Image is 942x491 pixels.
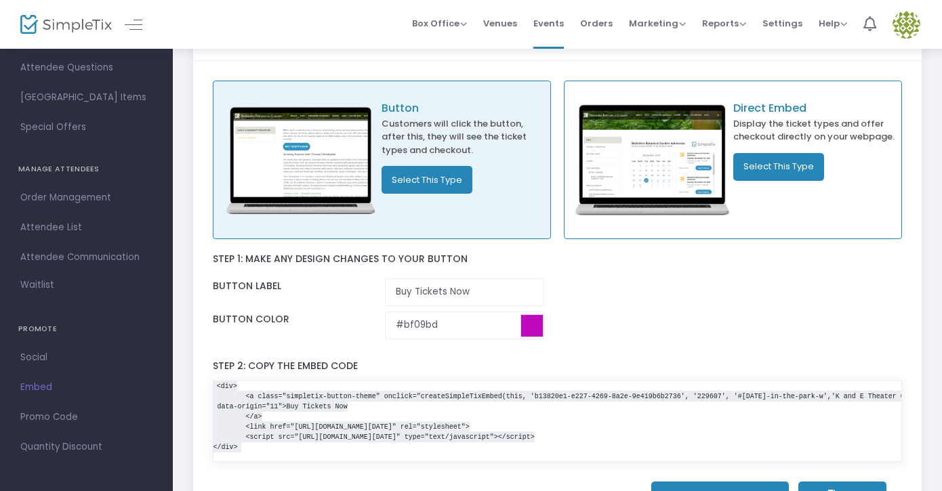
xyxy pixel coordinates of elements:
img: direct_embed.png [571,100,733,219]
label: Button color [213,306,289,334]
span: Attendee Communication [20,249,152,266]
span: Social [20,349,152,366]
h4: PROMOTE [18,316,155,343]
span: Order Management [20,189,152,207]
span: Marketing [629,17,686,30]
span: Reports [702,17,746,30]
p: Direct Embed [733,100,895,116]
button: Select This Type [382,166,472,194]
span: Venues [483,6,517,41]
span: [GEOGRAPHIC_DATA] Items [20,89,152,106]
span: Help [819,17,847,30]
span: Events [533,6,564,41]
span: Settings [762,6,802,41]
span: Embed [20,379,152,396]
span: Attendee Questions [20,59,152,77]
label: Step 1: Make any design changes to your button [213,246,468,274]
span: Special Offers [20,119,152,136]
span: Orders [580,6,613,41]
img: embed_button.png [220,100,382,219]
span: Promo Code [20,408,152,426]
span: Attendee List [20,219,152,236]
button: Select This Type [733,153,824,181]
span: Quantity Discount [20,438,152,456]
p: Display the ticket types and offer checkout directly on your webpage. [733,117,895,144]
span: Waitlist [20,278,54,292]
h4: MANAGE ATTENDEES [18,156,155,183]
span: Box Office [412,17,467,30]
p: Customers will click the button, after this, they will see the ticket types and checkout. [382,117,544,157]
label: Button label [213,273,281,301]
p: Button [382,100,544,116]
label: Step 2: Copy the embed code [213,353,358,381]
input: Enter Button Label [385,278,544,306]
